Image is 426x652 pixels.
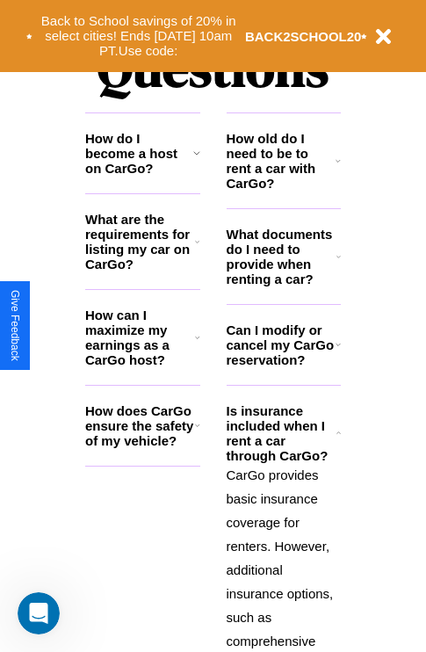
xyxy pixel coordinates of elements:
[85,131,193,176] h3: How do I become a host on CarGo?
[9,290,21,361] div: Give Feedback
[85,212,195,272] h3: What are the requirements for listing my car on CarGo?
[85,308,195,367] h3: How can I maximize my earnings as a CarGo host?
[32,9,245,63] button: Back to School savings of 20% in select cities! Ends [DATE] 10am PT.Use code:
[18,592,60,634] iframe: Intercom live chat
[227,227,337,286] h3: What documents do I need to provide when renting a car?
[227,403,336,463] h3: Is insurance included when I rent a car through CarGo?
[227,131,336,191] h3: How old do I need to be to rent a car with CarGo?
[85,403,195,448] h3: How does CarGo ensure the safety of my vehicle?
[245,29,362,44] b: BACK2SCHOOL20
[227,322,336,367] h3: Can I modify or cancel my CarGo reservation?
